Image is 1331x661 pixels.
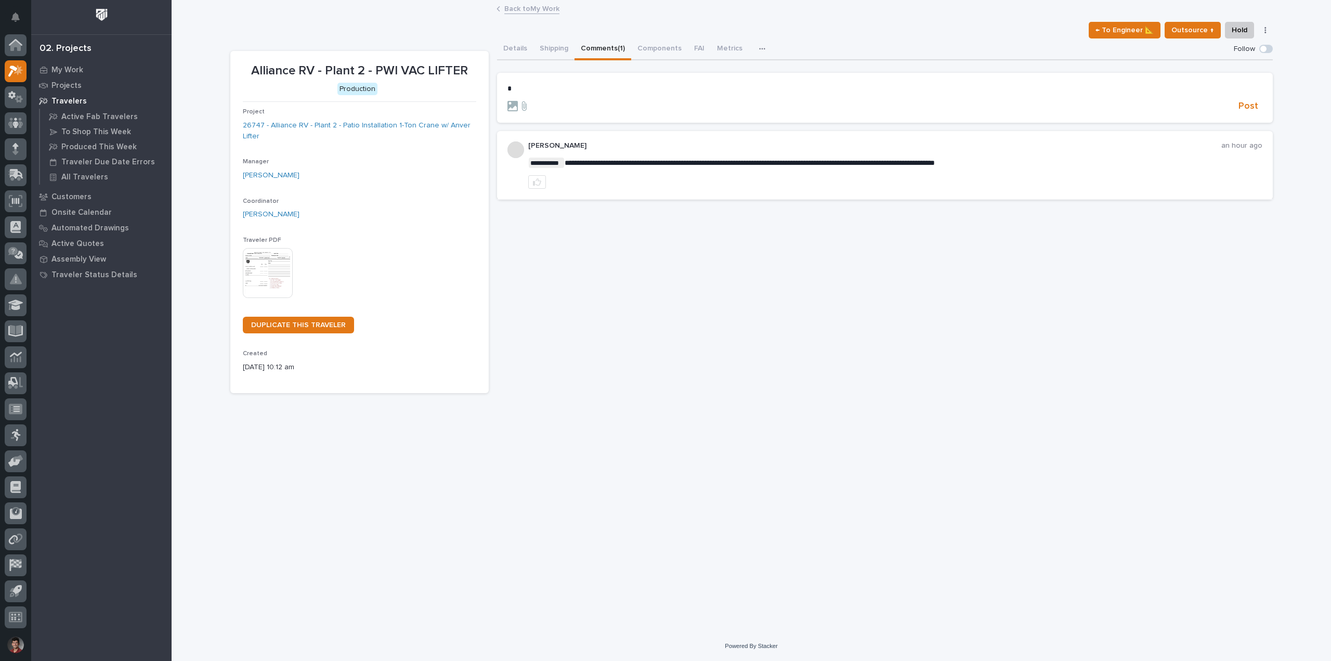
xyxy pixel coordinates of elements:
[243,120,476,142] a: 26747 - Alliance RV - Plant 2 - Patio Installation 1-Ton Crane w/ Anver Lifter
[243,317,354,333] a: DUPLICATE THIS TRAVELER
[243,63,476,79] p: Alliance RV - Plant 2 - PWI VAC LIFTER
[31,267,172,282] a: Traveler Status Details
[1234,100,1262,112] button: Post
[725,643,777,649] a: Powered By Stacker
[1089,22,1160,38] button: ← To Engineer 📐
[497,38,533,60] button: Details
[243,159,269,165] span: Manager
[51,270,137,280] p: Traveler Status Details
[31,62,172,77] a: My Work
[243,209,299,220] a: [PERSON_NAME]
[31,189,172,204] a: Customers
[31,204,172,220] a: Onsite Calendar
[504,2,559,14] a: Back toMy Work
[533,38,575,60] button: Shipping
[61,158,155,167] p: Traveler Due Date Errors
[51,224,129,233] p: Automated Drawings
[528,175,546,189] button: like this post
[5,6,27,28] button: Notifications
[40,124,172,139] a: To Shop This Week
[575,38,631,60] button: Comments (1)
[61,112,138,122] p: Active Fab Travelers
[61,142,137,152] p: Produced This Week
[1238,100,1258,112] span: Post
[631,38,688,60] button: Components
[51,239,104,249] p: Active Quotes
[40,170,172,184] a: All Travelers
[40,154,172,169] a: Traveler Due Date Errors
[243,351,267,357] span: Created
[1095,24,1154,36] span: ← To Engineer 📐
[1225,22,1254,38] button: Hold
[243,109,265,115] span: Project
[51,81,82,90] p: Projects
[1234,45,1255,54] p: Follow
[1165,22,1221,38] button: Outsource ↑
[251,321,346,329] span: DUPLICATE THIS TRAVELER
[40,109,172,124] a: Active Fab Travelers
[1171,24,1214,36] span: Outsource ↑
[1221,141,1262,150] p: an hour ago
[528,141,1221,150] p: [PERSON_NAME]
[31,220,172,236] a: Automated Drawings
[243,198,279,204] span: Coordinator
[51,255,106,264] p: Assembly View
[51,97,87,106] p: Travelers
[243,362,476,373] p: [DATE] 10:12 am
[31,93,172,109] a: Travelers
[31,251,172,267] a: Assembly View
[5,634,27,656] button: users-avatar
[51,208,112,217] p: Onsite Calendar
[1232,24,1247,36] span: Hold
[40,139,172,154] a: Produced This Week
[40,43,92,55] div: 02. Projects
[688,38,711,60] button: FAI
[51,192,92,202] p: Customers
[711,38,749,60] button: Metrics
[243,170,299,181] a: [PERSON_NAME]
[31,236,172,251] a: Active Quotes
[92,5,111,24] img: Workspace Logo
[13,12,27,29] div: Notifications
[31,77,172,93] a: Projects
[61,173,108,182] p: All Travelers
[61,127,131,137] p: To Shop This Week
[51,66,83,75] p: My Work
[337,83,377,96] div: Production
[243,237,281,243] span: Traveler PDF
